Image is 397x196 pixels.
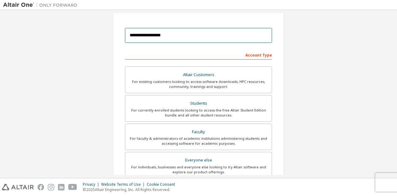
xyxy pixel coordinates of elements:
[101,182,147,187] div: Website Terms of Use
[38,184,44,190] img: facebook.svg
[129,79,268,89] div: For existing customers looking to access software downloads, HPC resources, community, trainings ...
[129,128,268,136] div: Faculty
[129,99,268,108] div: Students
[2,184,34,190] img: altair_logo.svg
[125,50,272,60] div: Account Type
[147,182,179,187] div: Cookie Consent
[48,184,54,190] img: instagram.svg
[129,71,268,79] div: Altair Customers
[68,184,77,190] img: youtube.svg
[129,156,268,165] div: Everyone else
[3,2,81,8] img: Altair One
[129,108,268,118] div: For currently enrolled students looking to access the free Altair Student Edition bundle and all ...
[129,165,268,175] div: For individuals, businesses and everyone else looking to try Altair software and explore our prod...
[129,136,268,146] div: For faculty & administrators of academic institutions administering students and accessing softwa...
[83,182,101,187] div: Privacy
[83,187,179,192] p: © 2025 Altair Engineering, Inc. All Rights Reserved.
[58,184,65,190] img: linkedin.svg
